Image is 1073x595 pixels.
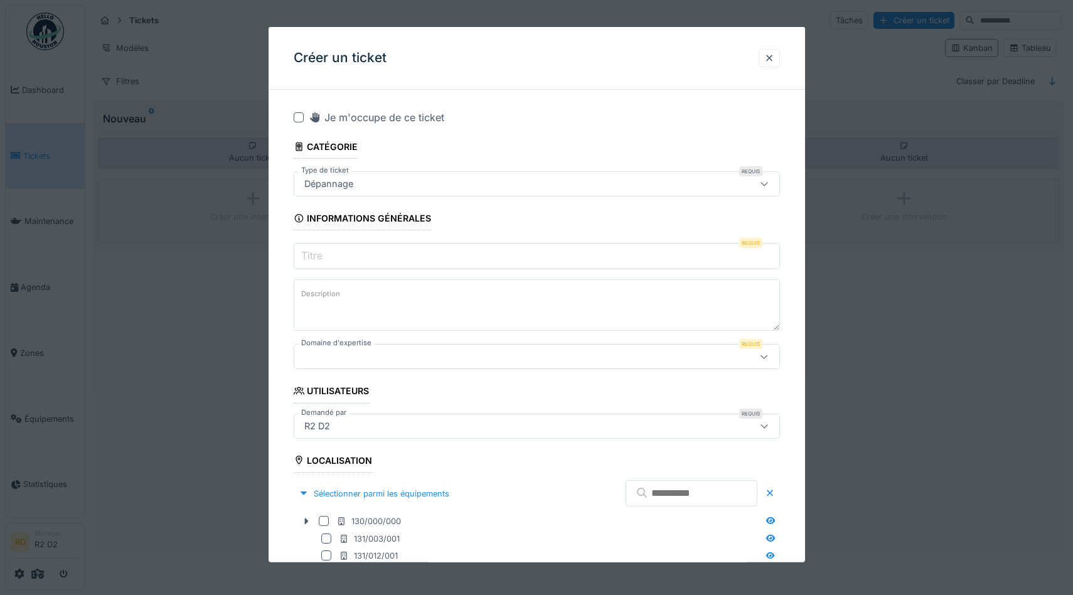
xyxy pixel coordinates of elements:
[739,238,762,248] div: Requis
[309,110,444,125] div: Je m'occupe de ce ticket
[299,286,343,302] label: Description
[294,209,432,230] div: Informations générales
[294,382,370,403] div: Utilisateurs
[299,177,358,191] div: Dépannage
[299,419,335,432] div: R2 D2
[294,137,358,159] div: Catégorie
[739,166,762,176] div: Requis
[739,408,762,418] div: Requis
[299,407,349,417] label: Demandé par
[294,50,387,66] h3: Créer un ticket
[339,532,400,544] div: 131/003/001
[339,549,398,561] div: 131/012/001
[739,339,762,349] div: Requis
[294,451,373,472] div: Localisation
[299,248,325,263] label: Titre
[299,338,374,348] label: Domaine d'expertise
[294,485,454,501] div: Sélectionner parmi les équipements
[299,165,351,176] label: Type de ticket
[336,515,401,527] div: 130/000/000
